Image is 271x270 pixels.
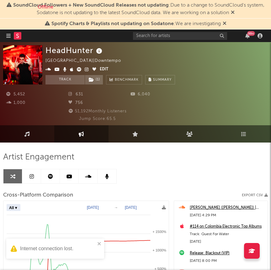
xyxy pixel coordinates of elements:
a: Benchmark [106,75,142,84]
span: 6,040 [130,92,150,96]
div: [GEOGRAPHIC_DATA] | Downtempo [45,57,128,65]
span: Dismiss [231,10,235,15]
div: [DATE] 4:29 PM [190,212,264,219]
span: 631 [68,92,83,96]
button: Export CSV [242,193,268,197]
a: #114 on Colombia Electronic Top Albums [190,223,264,230]
span: Jump Score: 65.5 [79,117,116,121]
span: 51,192 Monthly Listeners [68,109,127,113]
input: Search for artists [133,32,227,40]
span: Spotify Charts & Playlists not updating on Sodatone [51,21,174,26]
button: Summary [145,75,175,84]
div: [DATE] 8:00 PM [190,257,264,265]
div: HeadHunter [45,45,104,56]
span: SoundCloud Followers + New SoundCloud Releases not updating [13,3,169,8]
div: [DATE] [190,238,264,246]
div: Internet connection lost. [20,245,95,252]
span: Dismiss [223,21,226,26]
span: 5,452 [6,92,25,96]
button: (1) [85,75,103,84]
button: 99+ [245,33,250,38]
text: [DATE] [125,205,137,210]
div: Track: Quest For Water [190,230,264,238]
span: Benchmark [115,76,139,84]
span: Cross-Platform Comparison [3,192,73,199]
button: Edit [100,66,108,73]
text: + 1000% [152,248,166,252]
span: 1,000 [6,101,25,105]
span: : We are investigating [51,21,221,26]
span: ( 1 ) [85,75,103,84]
text: + 1500% [152,230,166,234]
text: [DATE] [87,205,99,210]
text: → [114,205,118,210]
div: Offline [38,3,53,11]
span: 756 [68,101,83,105]
a: Release: Blackout (VIP) [190,250,264,257]
span: Artist Engagement [3,154,74,161]
span: : Due to a change to SoundCloud's system, Sodatone is not updating to the latest SoundCloud data.... [13,3,264,15]
div: 99 + [247,31,255,36]
span: Summary [153,78,172,82]
button: close [97,241,102,247]
button: Track [45,75,85,84]
a: [PERSON_NAME] ([PERSON_NAME]) | HeadHunter Remix | FREE DOWNLOAD [190,204,264,212]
